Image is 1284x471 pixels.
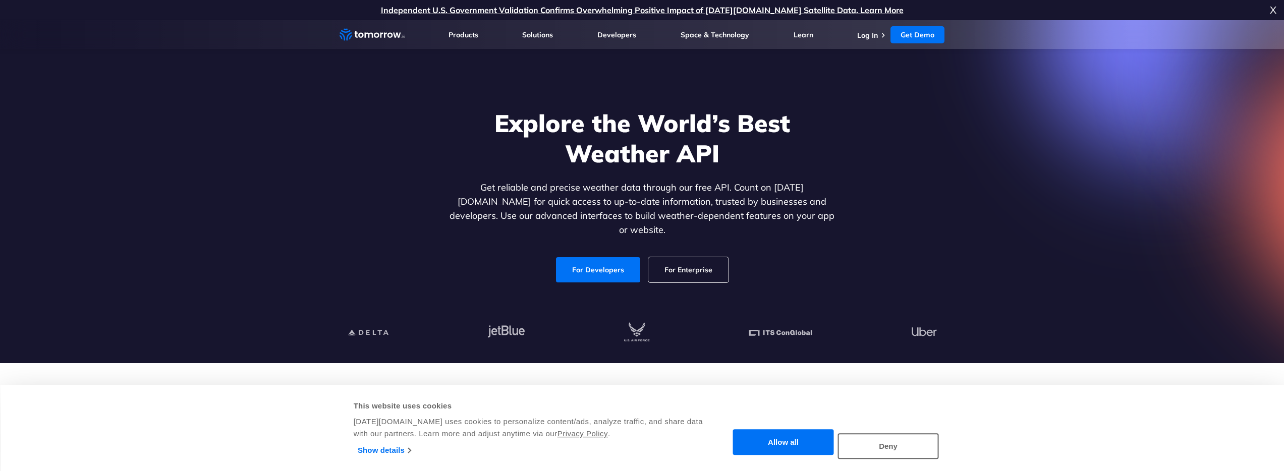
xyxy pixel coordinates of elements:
[448,181,837,237] p: Get reliable and precise weather data through our free API. Count on [DATE][DOMAIN_NAME] for quic...
[381,5,904,15] a: Independent U.S. Government Validation Confirms Overwhelming Positive Impact of [DATE][DOMAIN_NAM...
[648,257,729,282] a: For Enterprise
[449,30,478,39] a: Products
[597,30,636,39] a: Developers
[557,429,608,438] a: Privacy Policy
[890,26,944,43] a: Get Demo
[522,30,553,39] a: Solutions
[354,400,704,412] div: This website uses cookies
[681,30,749,39] a: Space & Technology
[358,443,411,458] a: Show details
[556,257,640,282] a: For Developers
[857,31,878,40] a: Log In
[733,430,834,455] button: Allow all
[838,433,939,459] button: Deny
[354,416,704,440] div: [DATE][DOMAIN_NAME] uses cookies to personalize content/ads, analyze traffic, and share data with...
[794,30,813,39] a: Learn
[448,108,837,168] h1: Explore the World’s Best Weather API
[340,27,405,42] a: Home link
